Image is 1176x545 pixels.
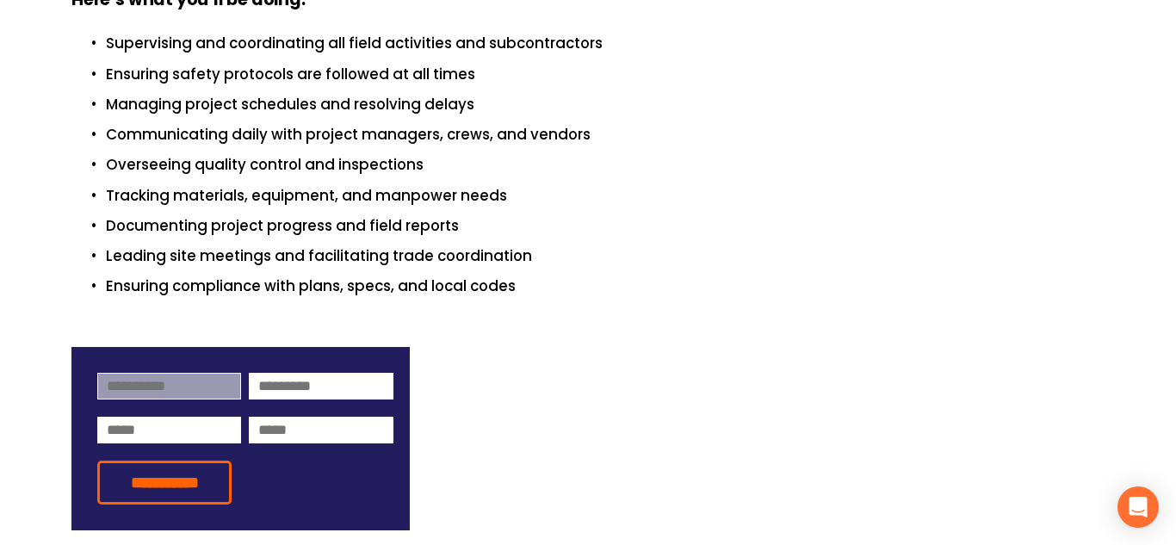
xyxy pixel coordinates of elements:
[106,275,1105,298] p: Ensuring compliance with plans, specs, and local codes
[106,32,1105,55] p: Supervising and coordinating all field activities and subcontractors
[106,245,1105,268] p: Leading site meetings and facilitating trade coordination
[106,63,1105,86] p: Ensuring safety protocols are followed at all times
[106,184,1105,207] p: Tracking materials, equipment, and manpower needs
[1117,486,1159,528] div: Open Intercom Messenger
[106,214,1105,238] p: Documenting project progress and field reports
[106,153,1105,177] p: Overseeing quality control and inspections
[106,93,1105,116] p: Managing project schedules and resolving delays
[106,123,1105,146] p: Communicating daily with project managers, crews, and vendors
